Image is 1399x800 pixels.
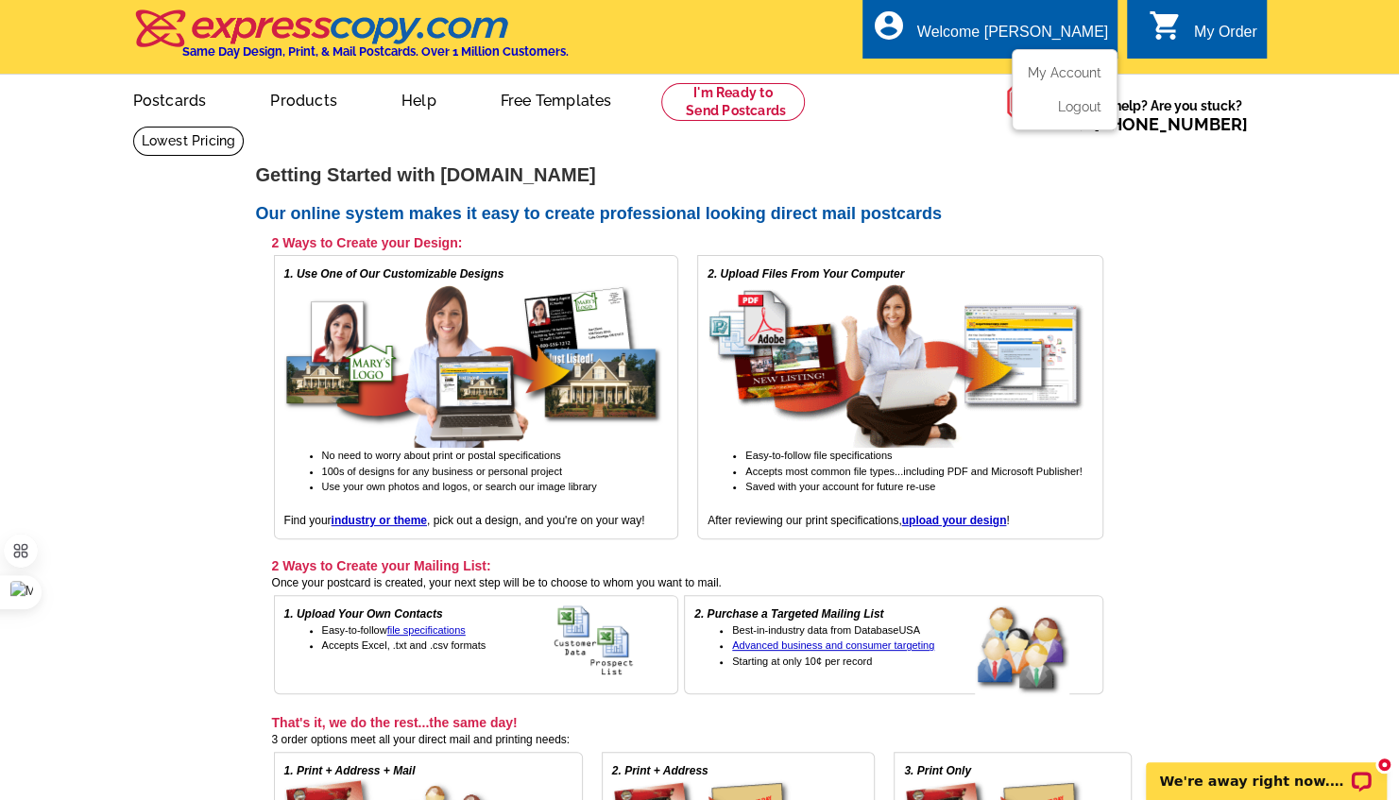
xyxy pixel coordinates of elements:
span: Use your own photos and logos, or search our image library [322,481,597,492]
a: [PHONE_NUMBER] [1094,114,1248,134]
span: Easy-to-follow [322,624,466,636]
img: upload your own address list for free [554,605,668,676]
div: Welcome [PERSON_NAME] [917,24,1108,50]
span: After reviewing our print specifications, ! [708,514,1009,527]
span: Call [1062,114,1248,134]
a: Products [240,77,367,121]
h1: Getting Started with [DOMAIN_NAME] [256,165,1144,185]
span: Accepts Excel, .txt and .csv formats [322,639,486,651]
span: Starting at only 10¢ per record [732,655,872,667]
a: Advanced business and consumer targeting [732,639,934,651]
img: free online postcard designs [284,282,662,448]
a: shopping_cart My Order [1149,21,1257,44]
a: Logout [1058,99,1101,114]
a: My Account [1028,65,1101,80]
span: Once your postcard is created, your next step will be to choose to whom you want to mail. [272,576,722,589]
span: 100s of designs for any business or personal project [322,466,562,477]
em: 1. Use One of Our Customizable Designs [284,267,504,281]
i: shopping_cart [1149,9,1183,43]
h3: That's it, we do the rest...the same day! [272,714,1132,731]
i: account_circle [872,9,906,43]
span: No need to worry about print or postal specifications [322,450,561,461]
div: My Order [1194,24,1257,50]
a: Same Day Design, Print, & Mail Postcards. Over 1 Million Customers. [133,23,569,59]
a: file specifications [387,624,466,636]
em: 1. Print + Address + Mail [284,764,416,777]
a: upload your design [902,514,1007,527]
span: Saved with your account for future re-use [745,481,935,492]
span: 3 order options meet all your direct mail and printing needs: [272,733,571,746]
a: Postcards [103,77,237,121]
img: upload your own design for free [708,282,1085,448]
img: help [1006,75,1062,129]
em: 2. Print + Address [612,764,708,777]
iframe: LiveChat chat widget [1134,740,1399,800]
span: Best-in-industry data from DatabaseUSA [732,624,920,636]
img: buy a targeted mailing list [975,605,1093,696]
em: 3. Print Only [904,764,971,777]
a: Help [371,77,467,121]
h4: Same Day Design, Print, & Mail Postcards. Over 1 Million Customers. [182,44,569,59]
em: 2. Upload Files From Your Computer [708,267,904,281]
a: industry or theme [332,514,427,527]
span: Find your , pick out a design, and you're on your way! [284,514,645,527]
h2: Our online system makes it easy to create professional looking direct mail postcards [256,204,1144,225]
a: Free Templates [470,77,642,121]
span: Need help? Are you stuck? [1062,96,1257,134]
span: Easy-to-follow file specifications [745,450,892,461]
em: 2. Purchase a Targeted Mailing List [694,607,883,621]
em: 1. Upload Your Own Contacts [284,607,443,621]
h3: 2 Ways to Create your Design: [272,234,1103,251]
span: Accepts most common file types...including PDF and Microsoft Publisher! [745,466,1082,477]
h3: 2 Ways to Create your Mailing List: [272,557,1103,574]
